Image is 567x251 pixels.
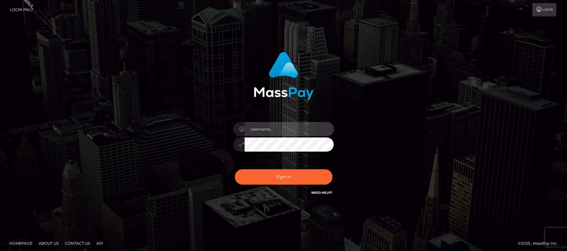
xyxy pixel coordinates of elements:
[235,169,332,185] button: Sign in
[62,238,93,248] a: Contact Us
[311,191,332,195] a: Need Help?
[245,122,334,136] input: Username...
[532,3,556,16] a: Login
[7,238,35,248] a: Homepage
[10,3,34,16] a: Login Page
[518,240,562,247] div: © 2025 , MassPay Inc.
[36,238,61,248] a: About Us
[254,52,314,100] img: MassPay Login
[94,238,106,248] a: API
